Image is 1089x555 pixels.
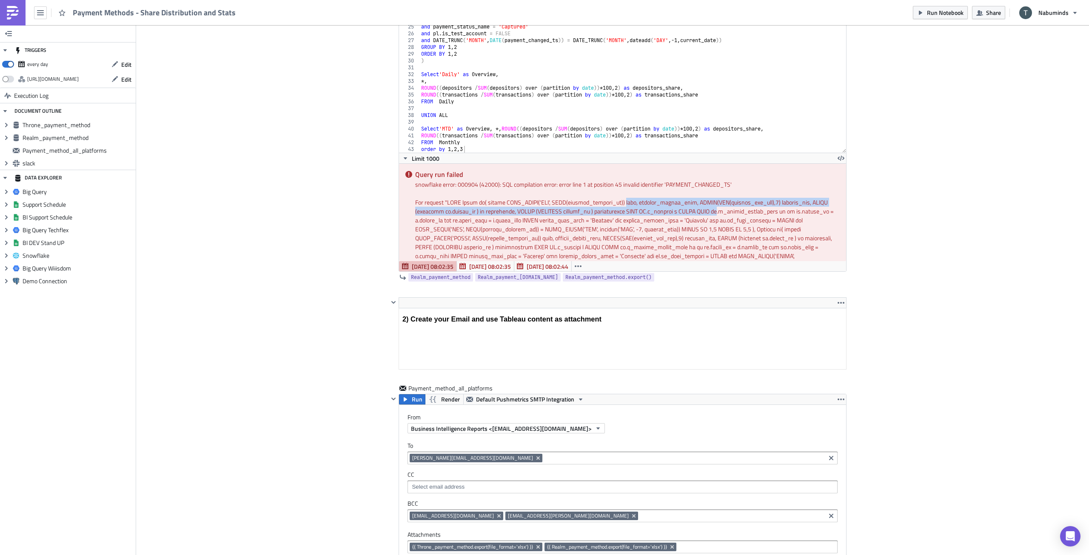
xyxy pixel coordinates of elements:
[388,394,399,404] button: Hide content
[1038,8,1069,17] span: Nabuminds
[399,64,419,71] div: 31
[408,471,838,478] label: CC
[23,277,134,285] span: Demo Connection
[469,262,511,271] span: [DATE] 08:02:35
[23,188,134,196] span: Big Query
[3,3,426,10] p: Payment Method Report successfully sent.
[27,58,48,71] div: every day
[3,63,28,69] strong: BI Team.
[669,543,676,551] button: Remove Tag
[3,54,39,61] span: Best regards,
[456,261,514,271] button: [DATE] 08:02:35
[408,442,838,450] label: To
[23,147,134,154] span: Payment_method_all_platforms
[3,3,426,9] p: Hello,
[399,153,442,163] button: Limit 1000
[399,91,419,98] div: 35
[23,134,134,142] span: Realm_payment_method
[399,119,419,125] div: 39
[23,252,134,259] span: Snowflake
[412,455,533,461] span: [PERSON_NAME][EMAIL_ADDRESS][DOMAIN_NAME]
[535,543,542,551] button: Remove Tag
[412,394,422,404] span: Run
[399,125,419,132] div: 40
[14,88,48,103] span: Execution Log
[399,30,419,37] div: 26
[399,261,457,271] button: [DATE] 08:02:35
[399,51,419,57] div: 29
[408,413,846,421] label: From
[3,3,426,10] body: Rich Text Area. Press ALT-0 for help.
[3,7,444,15] h3: 1) Fetch Tableau content
[1018,6,1033,20] img: Avatar
[826,453,836,463] button: Clear selected items
[527,262,568,271] span: [DATE] 08:02:44
[73,8,237,17] span: Payment Methods - Share Distribution and Stats
[3,3,426,69] body: Rich Text Area. Press ALT-0 for help.
[121,60,131,69] span: Edit
[3,7,444,15] body: Rich Text Area. Press ALT-0 for help.
[23,201,134,208] span: Support Schedule
[913,6,968,19] button: Run Notebook
[563,273,654,282] a: Realm_payment_method.export()
[27,73,79,85] div: https://pushmetrics.io/api/v1/report/2xLYWWmoyQ/webhook?token=6fc35b3c749444ffba38d6a457ce8750
[107,58,136,71] button: Edit
[23,159,134,167] span: slack
[121,75,131,84] span: Edit
[399,23,419,30] div: 25
[399,37,419,44] div: 27
[399,132,419,139] div: 41
[6,6,20,20] img: PushMetrics
[412,544,533,550] span: {{ Throne_payment_method.export(file_format='xlsx') }}
[514,261,572,271] button: [DATE] 08:02:44
[927,8,964,17] span: Run Notebook
[412,512,494,519] span: [EMAIL_ADDRESS][DOMAIN_NAME]
[399,98,419,105] div: 36
[408,423,605,433] button: Business Intelligence Reports <[EMAIL_ADDRESS][DOMAIN_NAME]>
[399,394,425,404] button: Run
[399,146,419,153] div: 43
[408,500,838,507] label: BCC
[411,424,592,433] span: Business Intelligence Reports <[EMAIL_ADDRESS][DOMAIN_NAME]>
[23,239,134,247] span: BI DEV Stand UP
[475,273,561,282] a: Realm_payment_[DOMAIN_NAME]
[410,483,835,491] input: Select em ail add ress
[547,544,667,550] span: {{ Realm_payment_method.export(file_format='xlsx') }}
[1060,526,1080,546] div: Open Intercom Messenger
[412,154,439,163] span: Limit 1000
[399,78,419,85] div: 33
[399,57,419,64] div: 30
[1014,3,1083,22] button: Nabuminds
[399,112,419,119] div: 38
[399,105,419,112] div: 37
[388,297,399,307] button: Hide content
[92,20,160,27] strong: Payment Method Report
[23,213,134,221] span: BI Support Schedule
[535,454,542,462] button: Remove Tag
[415,180,840,189] div: snowflake error: 000904 (42000): SQL compilation error: error line 1 at position 45 invalid ident...
[408,384,493,393] span: Payment_method_all_platforms
[23,265,134,272] span: Big Query Wiiisdom
[399,139,419,146] div: 42
[972,6,1005,19] button: Share
[408,531,838,538] label: Attachments
[399,85,419,91] div: 34
[399,308,846,369] iframe: Rich Text Area
[411,273,470,282] span: Realm_payment_method
[408,273,473,282] a: Realm_payment_method
[565,273,652,282] span: Realm_payment_method.export()
[496,512,503,520] button: Remove Tag
[826,511,836,521] button: Clear selected items
[463,394,587,404] button: Default Pushmetrics SMTP Integration
[986,8,1001,17] span: Share
[630,512,638,520] button: Remove Tag
[3,37,234,44] em: If you have any questions or need assistance, feel free to reach out. We’re here to help!
[415,171,840,178] h5: Query run failed
[23,226,134,234] span: Big Query Techflex
[412,262,453,271] span: [DATE] 08:02:35
[508,512,629,519] span: [EMAIL_ADDRESS][PERSON_NAME][DOMAIN_NAME]
[107,73,136,86] button: Edit
[3,20,426,26] p: 📎 Please find attached the latest for your review.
